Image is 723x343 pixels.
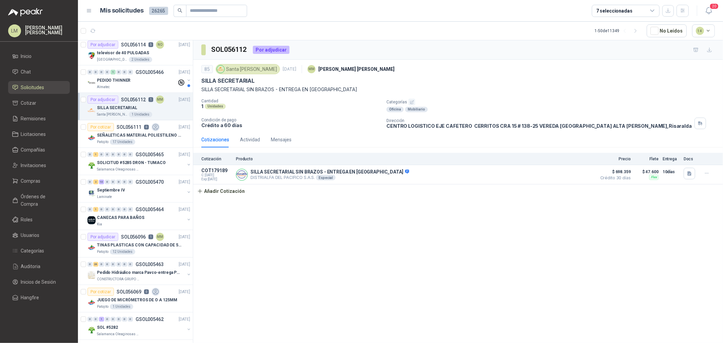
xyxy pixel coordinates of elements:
[21,216,33,223] span: Roles
[8,213,70,226] a: Roles
[100,6,144,16] h1: Mis solicitudes
[111,207,116,212] div: 0
[87,123,114,131] div: Por cotizar
[597,168,631,176] span: $ 698.359
[21,84,44,91] span: Solicitudes
[99,152,104,157] div: 0
[597,176,631,180] span: Crédito 30 días
[405,107,428,112] div: Mobiliario
[149,7,168,15] span: 26265
[8,260,70,273] a: Auditoria
[117,289,141,294] p: SOL056069
[201,122,381,128] p: Crédito a 60 días
[97,139,108,145] p: Patojito
[8,143,70,156] a: Compañías
[250,169,409,175] p: SILLA SECRETARIAL SIN BRAZOS - ENTREGA EN [GEOGRAPHIC_DATA]
[97,50,149,56] p: televisor de 40 PULGADAS
[236,157,593,161] p: Producto
[78,230,193,258] a: Por adjudicarSOL0560961MM[DATE] Company LogoTINAS PLASTICAS CON CAPACIDAD DE 50 KGPatojito12 Unid...
[105,207,110,212] div: 0
[179,179,190,185] p: [DATE]
[87,134,96,142] img: Company Logo
[87,288,114,296] div: Por cotizar
[201,77,255,84] p: SILLA SECRETARIAL
[136,152,164,157] p: GSOL005465
[116,207,121,212] div: 0
[122,317,127,322] div: 0
[179,261,190,268] p: [DATE]
[179,97,190,103] p: [DATE]
[87,216,96,224] img: Company Logo
[87,96,118,104] div: Por adjudicar
[21,247,44,255] span: Categorías
[116,317,121,322] div: 0
[87,244,96,252] img: Company Logo
[105,180,110,184] div: 0
[97,167,140,172] p: Salamanca Oleaginosas SAS
[111,152,116,157] div: 0
[148,235,153,239] p: 1
[97,194,112,200] p: Laminate
[156,233,164,241] div: MM
[93,180,98,184] div: 2
[87,180,93,184] div: 0
[97,331,140,337] p: Salamanca Oleaginosas SAS
[684,157,697,161] p: Docs
[8,97,70,109] a: Cotizar
[87,189,96,197] img: Company Logo
[97,112,127,117] p: Santa [PERSON_NAME]
[128,317,133,322] div: 0
[386,118,692,123] p: Dirección
[105,152,110,157] div: 0
[179,234,190,240] p: [DATE]
[97,222,102,227] p: Kia
[117,125,141,129] p: SOL056111
[121,42,146,47] p: SOL056114
[201,136,229,143] div: Cotizaciones
[179,42,190,48] p: [DATE]
[8,159,70,172] a: Invitaciones
[201,99,381,103] p: Cantidad
[87,207,93,212] div: 0
[386,107,404,112] div: Oficina
[8,24,21,37] div: LM
[110,249,135,255] div: 12 Unidades
[25,25,70,35] p: [PERSON_NAME] [PERSON_NAME]
[105,262,110,267] div: 0
[99,317,104,322] div: 1
[201,65,213,73] div: 85
[78,285,193,312] a: Por cotizarSOL0560690[DATE] Company LogoJUEGO DE MICRÓMETROS DE O A 125MMPatojito1 Unidades
[205,104,226,109] div: Unidades
[201,168,232,173] p: COT179189
[8,190,70,210] a: Órdenes de Compra
[179,124,190,130] p: [DATE]
[8,229,70,242] a: Usuarios
[156,41,164,49] div: NO
[87,260,192,282] a: 0 26 0 0 0 0 0 0 GSOL005463[DATE] Company LogoPedido Hidráulico marca Pavco-entrega PopayánCONSTR...
[8,81,70,94] a: Solicitudes
[8,112,70,125] a: Remisiones
[318,65,395,73] p: [PERSON_NAME] [PERSON_NAME]
[8,276,70,288] a: Inicios de Sesión
[21,294,39,301] span: Hangfire
[99,262,104,267] div: 0
[87,68,192,90] a: 0 0 0 0 1 0 0 0 GSOL005466[DATE] Company LogoPEDIDO THINNERAlmatec
[253,46,289,54] div: Por adjudicar
[271,136,292,143] div: Mensajes
[136,70,164,75] p: GSOL005466
[97,324,118,331] p: SOL #5282
[128,207,133,212] div: 0
[21,263,41,270] span: Auditoria
[8,8,43,16] img: Logo peakr
[97,84,110,90] p: Almatec
[8,50,70,63] a: Inicio
[110,304,133,309] div: 1 Unidades
[87,205,192,227] a: 0 1 0 0 0 0 0 0 GSOL005464[DATE] Company LogoCANECAS PARA BAÑOSKia
[201,157,232,161] p: Cotización
[179,69,190,76] p: [DATE]
[595,25,641,36] div: 1 - 50 de 11349
[201,177,232,181] span: Exp: [DATE]
[111,180,116,184] div: 0
[635,168,659,176] p: $ 47.600
[179,316,190,323] p: [DATE]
